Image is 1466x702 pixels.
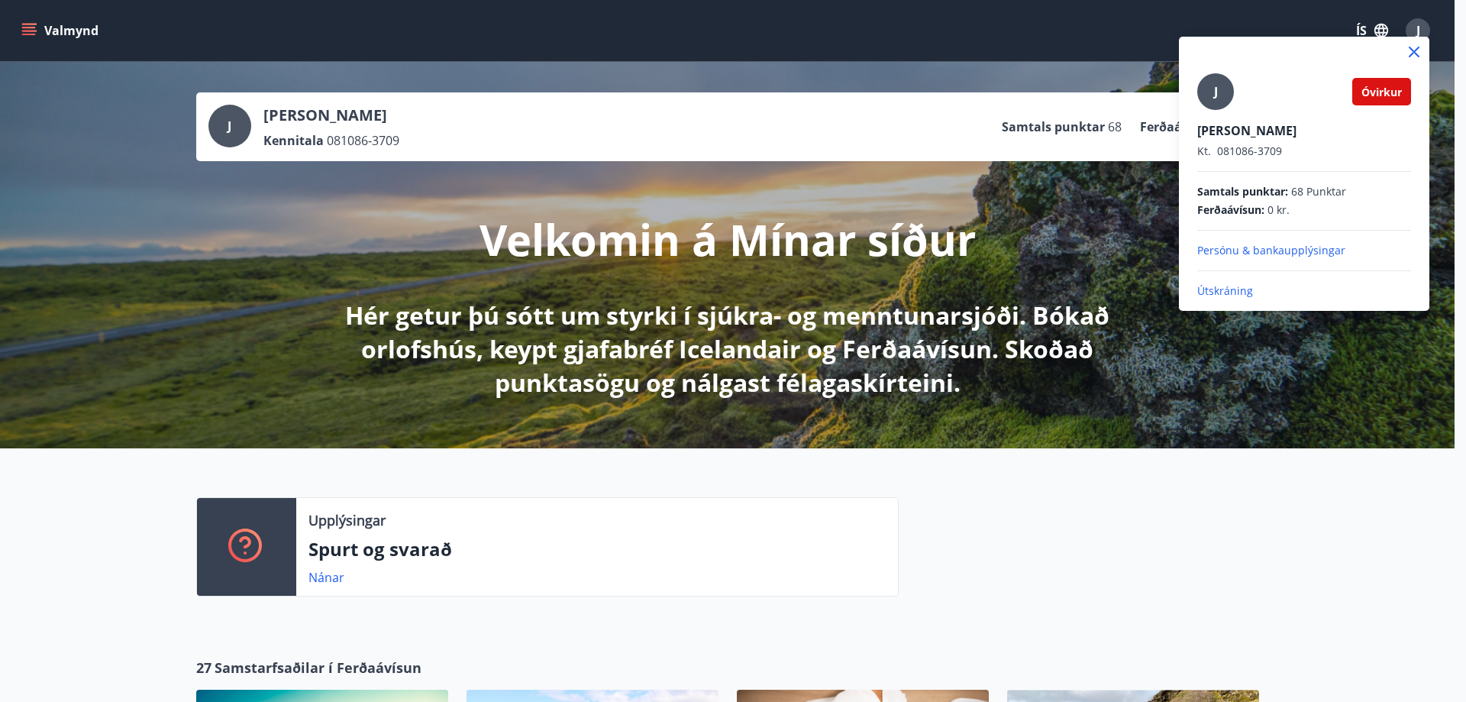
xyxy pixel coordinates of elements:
[1197,283,1411,299] p: Útskráning
[1361,85,1402,99] span: Óvirkur
[1197,122,1411,139] p: [PERSON_NAME]
[1267,202,1290,218] span: 0 kr.
[1197,184,1288,199] span: Samtals punktar :
[1214,83,1218,100] span: J
[1197,144,1411,159] p: 081086-3709
[1291,184,1346,199] span: 68 Punktar
[1197,202,1264,218] span: Ferðaávísun :
[1197,144,1211,158] span: Kt.
[1197,243,1411,258] p: Persónu & bankaupplýsingar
